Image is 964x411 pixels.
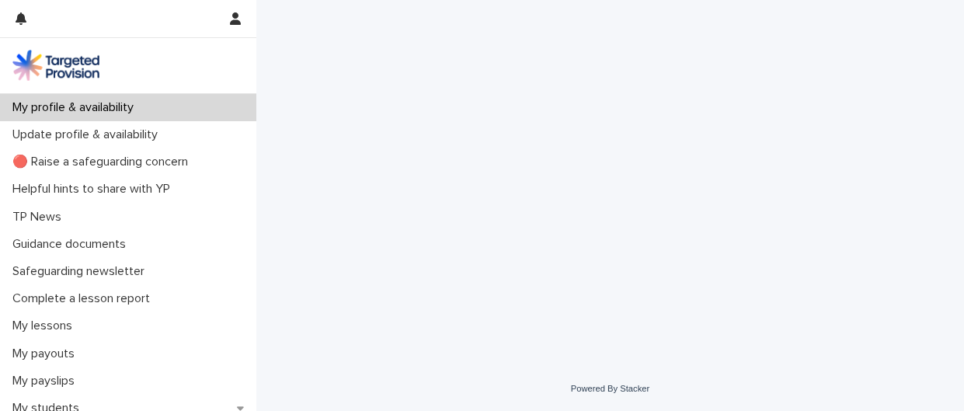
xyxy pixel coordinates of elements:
p: My payslips [6,374,87,388]
a: Powered By Stacker [571,384,649,393]
p: My lessons [6,319,85,333]
p: Complete a lesson report [6,291,162,306]
p: Safeguarding newsletter [6,264,157,279]
p: Update profile & availability [6,127,170,142]
p: My profile & availability [6,100,146,115]
p: TP News [6,210,74,225]
p: Guidance documents [6,237,138,252]
img: M5nRWzHhSzIhMunXDL62 [12,50,99,81]
p: Helpful hints to share with YP [6,182,183,197]
p: My payouts [6,347,87,361]
p: 🔴 Raise a safeguarding concern [6,155,200,169]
